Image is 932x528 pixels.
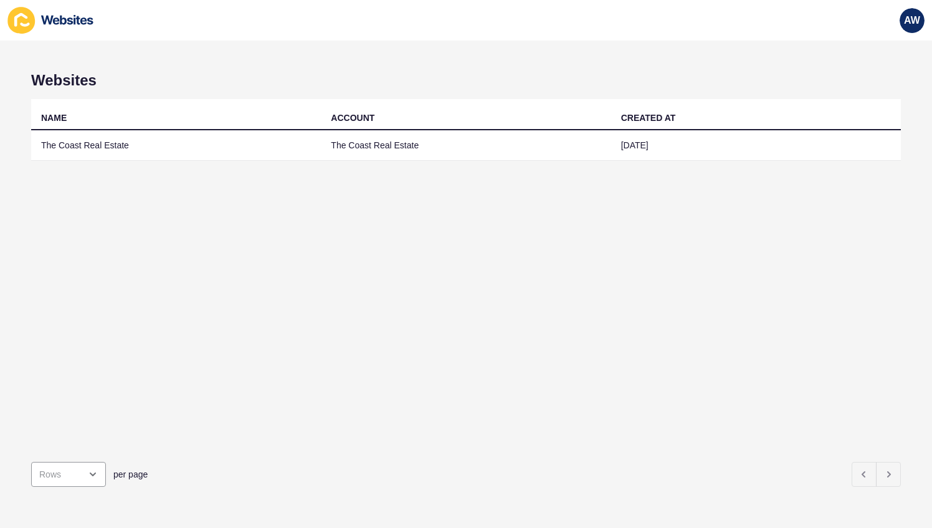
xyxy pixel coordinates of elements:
[113,468,148,481] span: per page
[31,72,901,89] h1: Websites
[904,14,920,27] span: AW
[31,462,106,487] div: open menu
[321,130,611,161] td: The Coast Real Estate
[41,112,67,124] div: NAME
[621,112,676,124] div: CREATED AT
[331,112,374,124] div: ACCOUNT
[611,130,901,161] td: [DATE]
[31,130,321,161] td: The Coast Real Estate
